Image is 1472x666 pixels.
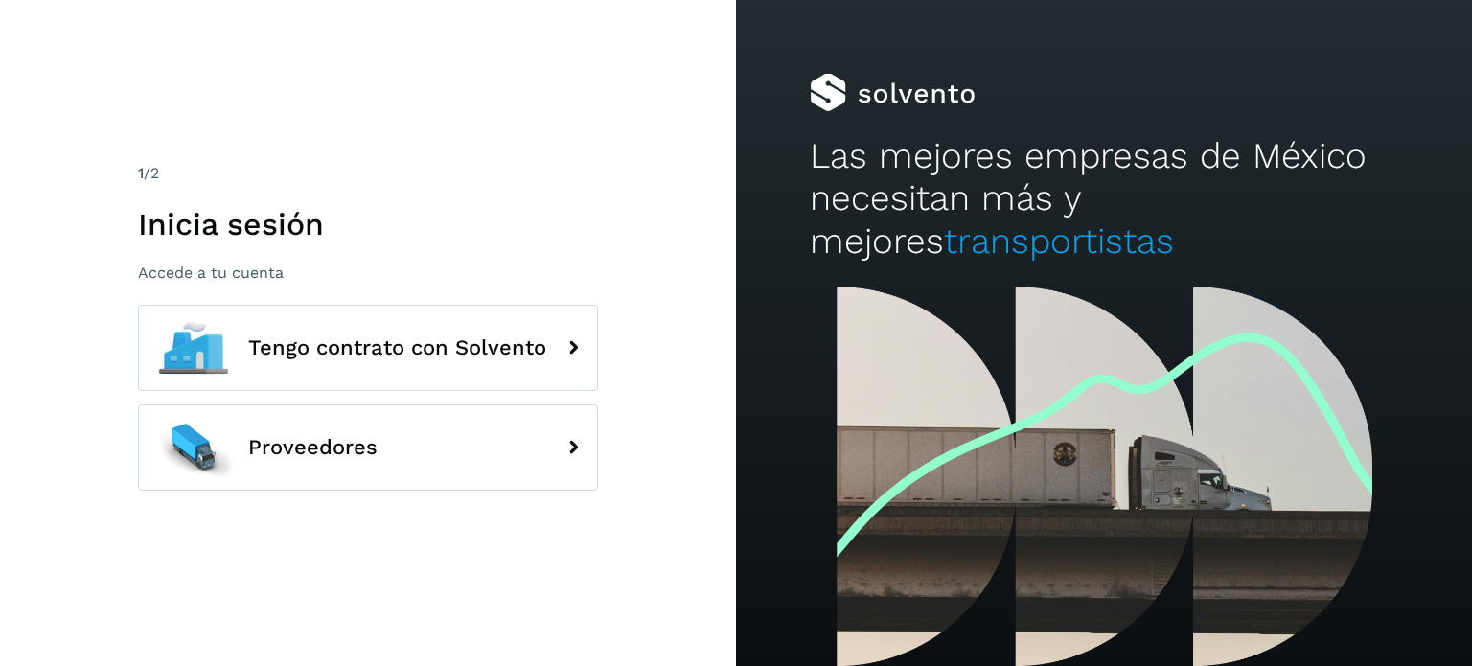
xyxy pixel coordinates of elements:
[138,164,144,182] span: 1
[138,264,598,282] p: Accede a tu cuenta
[810,135,1398,263] h2: Las mejores empresas de México necesitan más y mejores
[944,220,1174,262] span: transportistas
[248,436,378,459] span: Proveedores
[248,336,546,359] span: Tengo contrato con Solvento
[138,206,598,242] h1: Inicia sesión
[138,404,598,491] button: Proveedores
[138,305,598,391] button: Tengo contrato con Solvento
[138,162,598,185] div: /2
